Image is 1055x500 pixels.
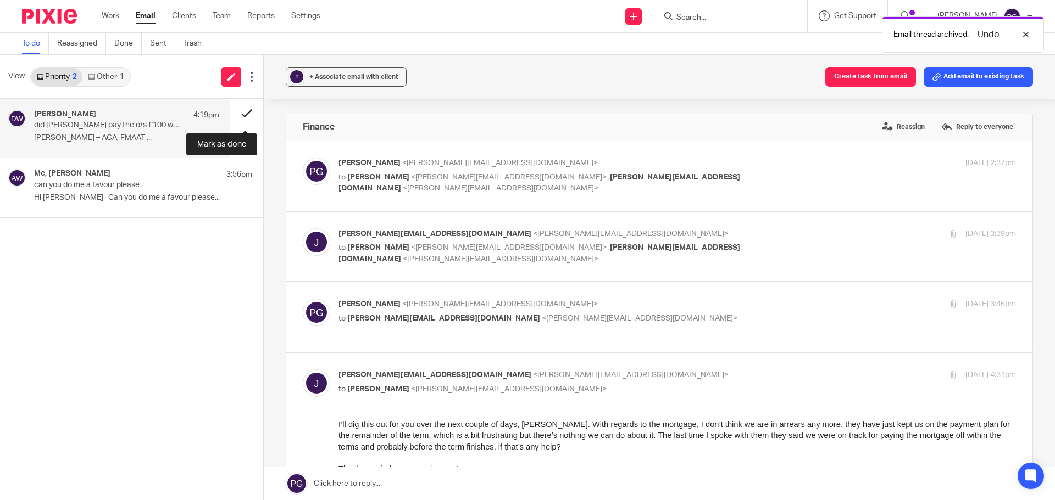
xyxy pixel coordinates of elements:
p: can you do me a favour please [34,181,209,190]
span: [PERSON_NAME] [338,300,401,308]
div: ? [290,70,303,83]
a: Priority2 [31,68,82,86]
span: <[PERSON_NAME][EMAIL_ADDRESS][DOMAIN_NAME]> [411,244,607,251]
span: to [338,385,346,393]
span: , [608,173,610,181]
span: [PERSON_NAME][EMAIL_ADDRESS][DOMAIN_NAME] [338,244,740,263]
a: Reports [247,10,275,21]
p: did [PERSON_NAME] pay the o/s £100 when he came in? [34,121,182,130]
a: To do [22,33,49,54]
span: [STREET_ADDRESS][PERSON_NAME] [4,183,163,193]
span: to [338,314,346,322]
button: Add email to existing task [924,67,1033,87]
img: svg%3E [303,299,330,326]
span: [PERSON_NAME][EMAIL_ADDRESS][DOMAIN_NAME] [338,230,531,238]
span: [PERSON_NAME][EMAIL_ADDRESS][DOMAIN_NAME] [347,314,540,322]
button: Create task from email [825,67,916,87]
p: Email thread archived. [893,29,969,40]
a: Team [213,10,231,21]
label: Reply to everyone [939,119,1016,135]
button: Undo [974,28,1003,41]
img: svg%3E [8,169,26,187]
span: <[PERSON_NAME][EMAIL_ADDRESS][DOMAIN_NAME]> [403,255,598,263]
span: [PERSON_NAME] [347,385,409,393]
span: <[PERSON_NAME][EMAIL_ADDRESS][DOMAIN_NAME]> [533,371,729,379]
span: <[PERSON_NAME][EMAIL_ADDRESS][DOMAIN_NAME]> [402,159,598,167]
p: Hi [PERSON_NAME] Can you do me a favour please... [34,193,252,203]
span: <[PERSON_NAME][EMAIL_ADDRESS][DOMAIN_NAME]> [411,173,607,181]
span: <[PERSON_NAME][EMAIL_ADDRESS][DOMAIN_NAME]> [411,385,607,393]
button: ? + Associate email with client [286,67,407,87]
span: , [608,244,610,251]
a: Other1 [82,68,129,86]
label: Reassign [879,119,928,135]
img: Pixie [22,9,77,24]
div: 1 [120,73,124,81]
span: <[PERSON_NAME][EMAIL_ADDRESS][DOMAIN_NAME]> [533,230,729,238]
span: View [8,71,25,82]
span: FCCA [66,459,85,467]
span: [PERSON_NAME] [25,153,91,162]
p: [DATE] 3:39pm [965,228,1016,240]
span: 07593 690869 [25,142,81,151]
a: [PERSON_NAME]@[DOMAIN_NAME] [25,153,170,162]
a: Reassigned [57,33,106,54]
img: svg%3E [303,369,330,397]
span: [PERSON_NAME] [338,159,401,167]
h4: [PERSON_NAME] [34,110,96,119]
h4: Me, [PERSON_NAME] [34,169,110,178]
span: t. [4,142,9,151]
p: [DATE] 3:46pm [965,299,1016,310]
a: Work [102,10,119,21]
span: to [338,173,346,181]
span: @[DOMAIN_NAME] [91,153,170,162]
img: svg%3E [303,228,330,256]
a: Settings [291,10,320,21]
a: Trash [184,33,210,54]
span: to [338,244,346,251]
img: svg%3E [8,110,26,127]
div: 2 [73,73,77,81]
span: [PERSON_NAME] [347,173,409,181]
a: Done [114,33,142,54]
span: [PERSON_NAME] [347,244,409,251]
h4: Finance [303,121,335,132]
p: 4:19pm [193,110,219,121]
p: 3:56pm [226,169,252,180]
span: e. [4,153,11,162]
span: [PERSON_NAME][EMAIL_ADDRESS][DOMAIN_NAME] [338,371,531,379]
span: <[PERSON_NAME][EMAIL_ADDRESS][DOMAIN_NAME]> [402,300,598,308]
span: <[PERSON_NAME][EMAIL_ADDRESS][DOMAIN_NAME]> [403,184,598,192]
img: svg%3E [303,158,330,185]
p: [PERSON_NAME] – ACA, FMAAT ... [34,133,219,143]
span: + Associate email with client [309,74,398,80]
a: [DOMAIN_NAME] [25,164,95,173]
a: Email [136,10,156,21]
a: Clients [172,10,196,21]
a: Sent [150,33,175,54]
span: <[PERSON_NAME][EMAIL_ADDRESS][DOMAIN_NAME]> [542,314,737,322]
p: [DATE] 2:37pm [965,158,1016,169]
img: svg%3E [1003,8,1021,25]
span: w. [4,164,12,173]
p: [DATE] 4:31pm [965,369,1016,381]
